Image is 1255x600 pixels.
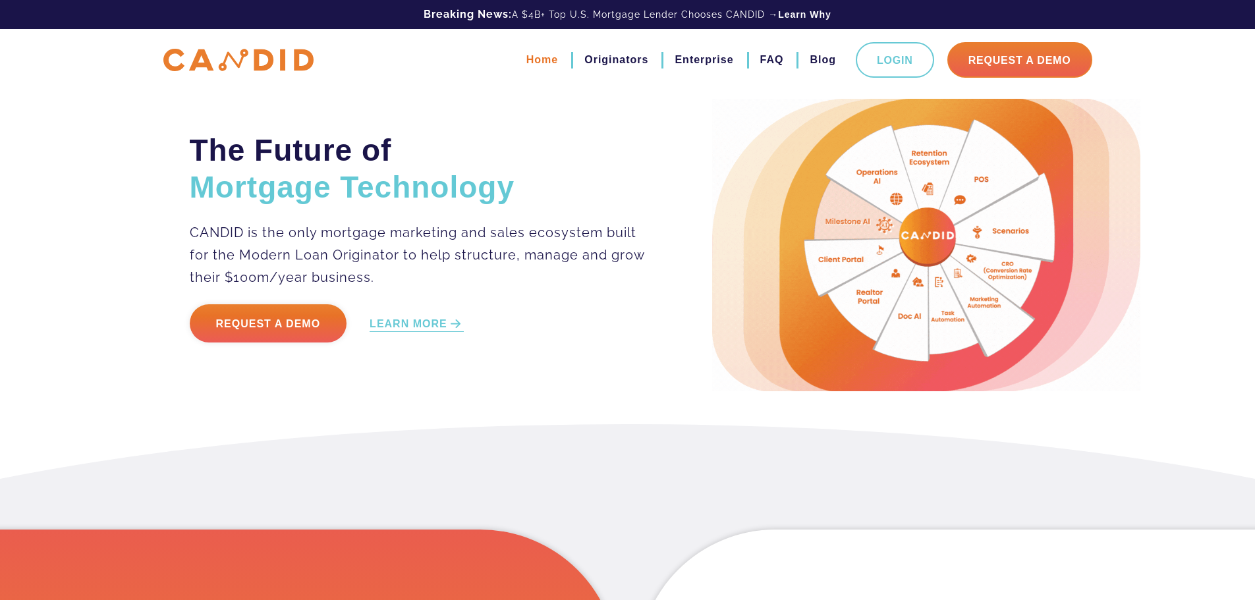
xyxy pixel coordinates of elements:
a: Learn Why [778,8,831,21]
a: Login [856,42,934,78]
a: FAQ [760,49,784,71]
span: Mortgage Technology [190,170,515,204]
a: Originators [584,49,648,71]
h2: The Future of [190,132,646,205]
img: CANDID APP [163,49,314,72]
p: CANDID is the only mortgage marketing and sales ecosystem built for the Modern Loan Originator to... [190,221,646,288]
a: Enterprise [675,49,733,71]
a: Request A Demo [947,42,1092,78]
b: Breaking News: [424,8,512,20]
img: Candid Hero Image [712,99,1140,391]
a: Request a Demo [190,304,347,342]
a: Home [526,49,558,71]
a: LEARN MORE [370,317,464,332]
a: Blog [810,49,836,71]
